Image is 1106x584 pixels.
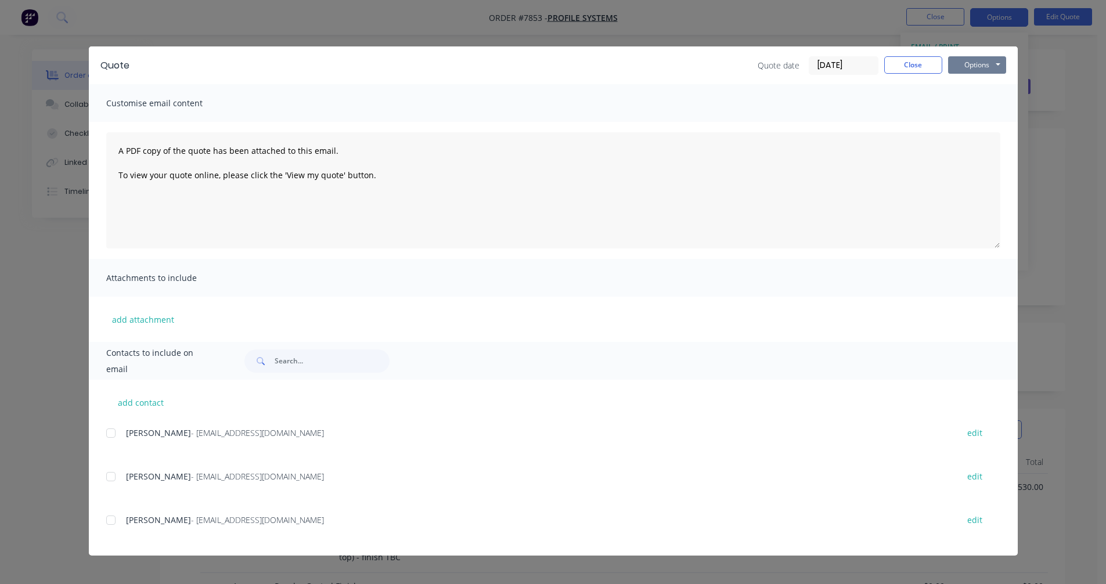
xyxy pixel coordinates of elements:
[960,425,989,441] button: edit
[106,311,180,328] button: add attachment
[275,349,390,373] input: Search...
[758,59,799,71] span: Quote date
[191,514,324,525] span: - [EMAIL_ADDRESS][DOMAIN_NAME]
[106,132,1000,248] textarea: A PDF copy of the quote has been attached to this email. To view your quote online, please click ...
[884,56,942,74] button: Close
[960,468,989,484] button: edit
[191,471,324,482] span: - [EMAIL_ADDRESS][DOMAIN_NAME]
[106,270,234,286] span: Attachments to include
[126,427,191,438] span: [PERSON_NAME]
[126,471,191,482] span: [PERSON_NAME]
[106,345,216,377] span: Contacts to include on email
[191,427,324,438] span: - [EMAIL_ADDRESS][DOMAIN_NAME]
[106,394,176,411] button: add contact
[100,59,129,73] div: Quote
[106,95,234,111] span: Customise email content
[126,514,191,525] span: [PERSON_NAME]
[960,512,989,528] button: edit
[948,56,1006,74] button: Options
